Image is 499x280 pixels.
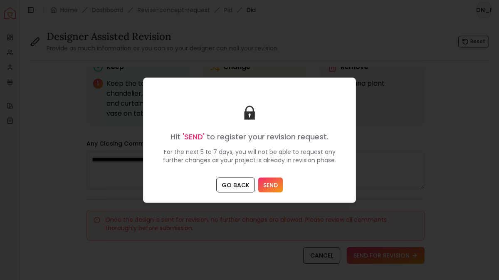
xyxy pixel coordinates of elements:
[229,94,270,126] div: animation
[153,147,346,164] p: For the next 5 to 7 days, you will not be able to request any further changes as your project is ...
[183,131,205,141] span: 'SEND'
[153,131,346,142] div: Hit to register your revision request.
[258,177,283,192] button: SEND
[216,177,255,192] button: GO BACK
